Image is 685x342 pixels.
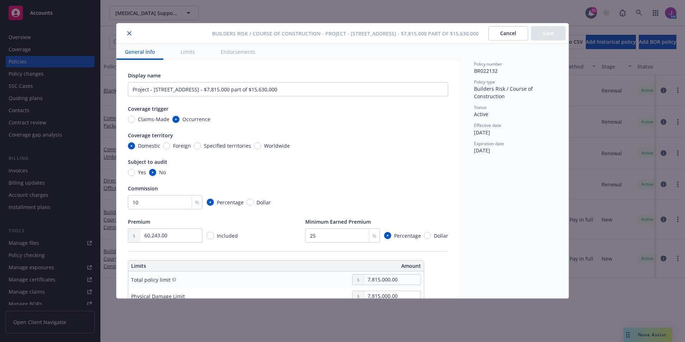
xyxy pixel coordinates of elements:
span: Builders Risk / Course of Construction - Project - [STREET_ADDRESS] - $7,815,000 part of $15,630,000 [212,30,479,37]
span: Percentage [217,199,244,206]
input: Worldwide [254,142,261,149]
span: Domestic [138,142,160,149]
span: Policy number [474,61,502,67]
span: Expiration date [474,141,504,147]
div: Physical Damage Limit [131,293,185,300]
span: Yes [138,168,146,176]
input: Foreign [163,142,170,149]
span: Display name [128,72,161,79]
button: Limits [172,44,203,60]
span: Dollar [257,199,271,206]
span: Premium [128,218,150,225]
input: Percentage [207,199,214,206]
input: Domestic [128,142,135,149]
button: General info [116,44,163,60]
button: close [125,29,134,38]
input: Percentage [384,232,391,239]
input: No [149,169,156,176]
span: % [372,232,377,239]
th: Amount [279,261,424,271]
div: Total policy limit [131,276,171,284]
input: Dollar [246,199,254,206]
span: Builders Risk / Course of Construction [474,85,534,100]
span: Policy type [474,79,495,85]
input: 0.00 [140,229,202,242]
input: 0.00 [364,291,421,301]
span: Occurrence [182,115,210,123]
input: Specified territories [194,142,201,149]
span: No [159,168,166,176]
span: Claims-Made [138,115,169,123]
span: Commission [128,185,158,192]
span: Dollar [434,232,448,239]
span: Effective date [474,122,501,128]
span: Worldwide [264,142,290,149]
span: Coverage territory [128,132,173,139]
input: Claims-Made [128,116,135,123]
span: BR022132 [474,67,498,74]
span: [DATE] [474,147,490,154]
input: 0.00 [364,275,421,285]
span: Coverage trigger [128,105,168,112]
input: Yes [128,169,135,176]
button: Cancel [488,26,528,41]
span: Status [474,104,487,110]
span: Included [217,232,238,239]
input: Occurrence [172,116,179,123]
span: Active [474,111,488,118]
span: Specified territories [204,142,251,149]
span: Subject to audit [128,158,167,165]
span: Percentage [394,232,421,239]
span: [DATE] [474,129,490,136]
th: Limits [128,261,246,271]
button: Endorsements [212,44,264,60]
span: % [195,199,199,206]
span: Minimum Earned Premium [305,218,371,225]
input: Dollar [424,232,431,239]
span: Foreign [173,142,191,149]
